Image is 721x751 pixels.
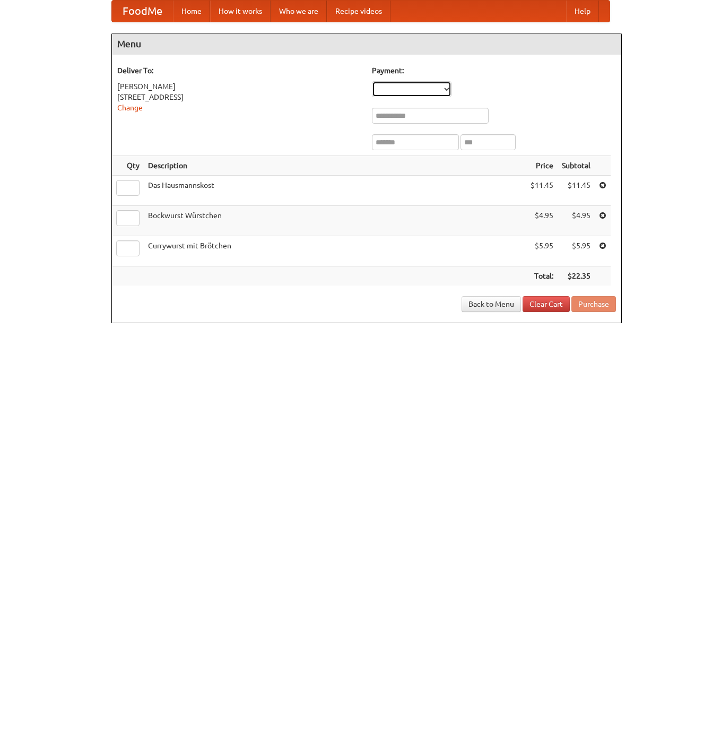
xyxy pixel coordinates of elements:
[112,33,621,55] h4: Menu
[327,1,390,22] a: Recipe videos
[144,206,526,236] td: Bockwurst Würstchen
[210,1,271,22] a: How it works
[112,1,173,22] a: FoodMe
[117,65,361,76] h5: Deliver To:
[372,65,616,76] h5: Payment:
[462,296,521,312] a: Back to Menu
[558,206,595,236] td: $4.95
[558,266,595,286] th: $22.35
[526,156,558,176] th: Price
[526,236,558,266] td: $5.95
[558,176,595,206] td: $11.45
[144,236,526,266] td: Currywurst mit Brötchen
[566,1,599,22] a: Help
[144,156,526,176] th: Description
[173,1,210,22] a: Home
[558,236,595,266] td: $5.95
[144,176,526,206] td: Das Hausmannskost
[571,296,616,312] button: Purchase
[271,1,327,22] a: Who we are
[526,206,558,236] td: $4.95
[526,176,558,206] td: $11.45
[117,103,143,112] a: Change
[112,156,144,176] th: Qty
[117,81,361,92] div: [PERSON_NAME]
[558,156,595,176] th: Subtotal
[526,266,558,286] th: Total:
[523,296,570,312] a: Clear Cart
[117,92,361,102] div: [STREET_ADDRESS]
